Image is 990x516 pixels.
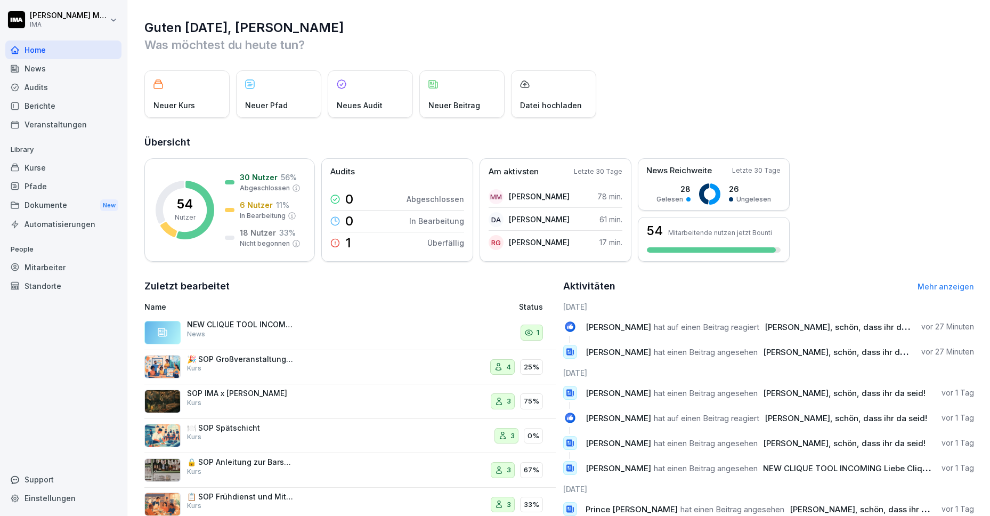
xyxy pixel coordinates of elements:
[5,215,121,233] a: Automatisierungen
[5,59,121,78] a: News
[506,362,511,373] p: 4
[489,235,504,250] div: RG
[240,227,276,238] p: 18 Nutzer
[5,78,121,96] a: Audits
[942,438,974,448] p: vor 1 Tag
[654,438,758,448] span: hat einen Beitrag angesehen
[187,467,201,477] p: Kurs
[240,172,278,183] p: 30 Nutzer
[144,384,556,419] a: SOP IMA x [PERSON_NAME]Kurs375%
[337,100,383,111] p: Neues Audit
[187,398,201,408] p: Kurs
[144,493,181,516] img: ipxbjltydh6sfpkpuj5ozs1i.png
[240,199,273,211] p: 6 Nutzer
[187,423,294,433] p: 🍽️ SOP Spätschicht
[144,316,556,350] a: NEW CLIQUE TOOL INCOMING Liebe Clique, wir probieren etwas Neues aus: ein Kommunikationstool, das...
[763,347,926,357] span: [PERSON_NAME], schön, dass ihr da seid!
[144,279,556,294] h2: Zuletzt bearbeitet
[5,258,121,277] a: Mitarbeiter
[563,483,975,495] h6: [DATE]
[100,199,118,212] div: New
[524,465,539,475] p: 67%
[563,279,615,294] h2: Aktivitäten
[586,347,651,357] span: [PERSON_NAME]
[345,193,353,206] p: 0
[427,237,464,248] p: Überfällig
[563,367,975,378] h6: [DATE]
[409,215,464,227] p: In Bearbeitung
[942,463,974,473] p: vor 1 Tag
[520,100,582,111] p: Datei hochladen
[763,388,926,398] span: [PERSON_NAME], schön, dass ihr da seid!
[507,499,511,510] p: 3
[528,431,539,441] p: 0%
[489,166,539,178] p: Am aktivsten
[5,277,121,295] a: Standorte
[489,189,504,204] div: MM
[509,214,570,225] p: [PERSON_NAME]
[942,413,974,423] p: vor 1 Tag
[729,183,771,195] p: 26
[510,431,515,441] p: 3
[654,413,759,423] span: hat auf einen Beitrag reagiert
[5,41,121,59] a: Home
[668,229,772,237] p: Mitarbeitende nutzen jetzt Bounti
[654,388,758,398] span: hat einen Beitrag angesehen
[586,504,678,514] span: Prince [PERSON_NAME]
[5,115,121,134] a: Veranstaltungen
[509,237,570,248] p: [PERSON_NAME]
[245,100,288,111] p: Neuer Pfad
[563,301,975,312] h6: [DATE]
[144,453,556,488] a: 🔒 SOP Anleitung zur BarschließungKurs367%
[736,195,771,204] p: Ungelesen
[5,196,121,215] div: Dokumente
[656,183,691,195] p: 28
[5,489,121,507] div: Einstellungen
[144,19,974,36] h1: Guten [DATE], [PERSON_NAME]
[187,320,294,329] p: NEW CLIQUE TOOL INCOMING Liebe Clique, wir probieren etwas Neues aus: ein Kommunikationstool, das...
[345,237,351,249] p: 1
[240,211,286,221] p: In Bearbeitung
[646,165,712,177] p: News Reichweite
[942,388,974,398] p: vor 1 Tag
[30,11,108,20] p: [PERSON_NAME] Milanovska
[279,227,296,238] p: 33 %
[187,432,201,442] p: Kurs
[654,463,758,473] span: hat einen Beitrag angesehen
[428,100,480,111] p: Neuer Beitrag
[281,172,297,183] p: 56 %
[187,354,294,364] p: 🎉 SOP Großveranstaltungen
[144,458,181,482] img: wfw88jedki47um4uz39aslos.png
[680,504,784,514] span: hat einen Beitrag angesehen
[240,239,290,248] p: Nicht begonnen
[187,492,294,502] p: 📋 SOP Frühdienst und Mittagsschicht
[5,141,121,158] p: Library
[599,214,622,225] p: 61 min.
[345,215,353,228] p: 0
[790,504,952,514] span: [PERSON_NAME], schön, dass ihr da seid!
[144,419,556,454] a: 🍽️ SOP SpätschichtKurs30%
[524,499,539,510] p: 33%
[187,329,205,339] p: News
[599,237,622,248] p: 17 min.
[144,350,556,385] a: 🎉 SOP GroßveranstaltungenKurs425%
[5,470,121,489] div: Support
[330,166,355,178] p: Audits
[586,322,651,332] span: [PERSON_NAME]
[537,327,539,338] p: 1
[597,191,622,202] p: 78 min.
[5,196,121,215] a: DokumenteNew
[586,413,651,423] span: [PERSON_NAME]
[586,463,651,473] span: [PERSON_NAME]
[574,167,622,176] p: Letzte 30 Tage
[489,212,504,227] div: DA
[5,96,121,115] a: Berichte
[5,158,121,177] a: Kurse
[763,438,926,448] span: [PERSON_NAME], schön, dass ihr da seid!
[144,390,181,413] img: at5slp6j12qyuqoxjxa0qgc6.png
